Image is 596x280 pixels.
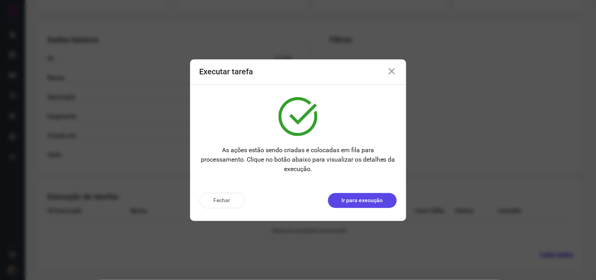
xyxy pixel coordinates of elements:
button: Ir para execução [328,193,397,208]
img: verified.svg [279,97,317,136]
p: Ir para execução [342,196,383,204]
button: Fechar [200,193,245,208]
h3: Executar tarefa [200,67,253,76]
p: As ações estão sendo criadas e colocadas em fila para processamento. Clique no botão abaixo para ... [200,146,397,174]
